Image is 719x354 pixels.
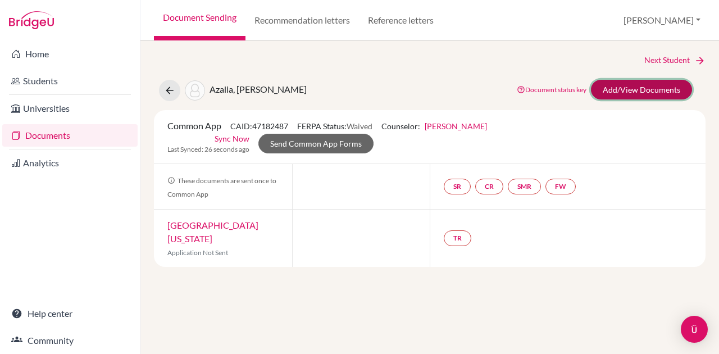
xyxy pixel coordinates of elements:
[618,10,706,31] button: [PERSON_NAME]
[167,220,258,244] a: [GEOGRAPHIC_DATA][US_STATE]
[2,302,138,325] a: Help center
[2,152,138,174] a: Analytics
[591,80,692,99] a: Add/View Documents
[258,134,374,153] a: Send Common App Forms
[167,176,276,198] span: These documents are sent once to Common App
[2,43,138,65] a: Home
[167,120,221,131] span: Common App
[444,179,471,194] a: SR
[545,179,576,194] a: FW
[2,124,138,147] a: Documents
[230,121,288,131] span: CAID: 47182487
[475,179,503,194] a: CR
[215,133,249,144] a: Sync Now
[167,144,249,155] span: Last Synced: 26 seconds ago
[297,121,372,131] span: FERPA Status:
[167,248,228,257] span: Application Not Sent
[2,97,138,120] a: Universities
[681,316,708,343] div: Open Intercom Messenger
[347,121,372,131] span: Waived
[425,121,487,131] a: [PERSON_NAME]
[2,70,138,92] a: Students
[508,179,541,194] a: SMR
[644,54,706,66] a: Next Student
[210,84,307,94] span: Azalia, [PERSON_NAME]
[381,121,487,131] span: Counselor:
[2,329,138,352] a: Community
[444,230,471,246] a: TR
[517,85,586,94] a: Document status key
[9,11,54,29] img: Bridge-U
